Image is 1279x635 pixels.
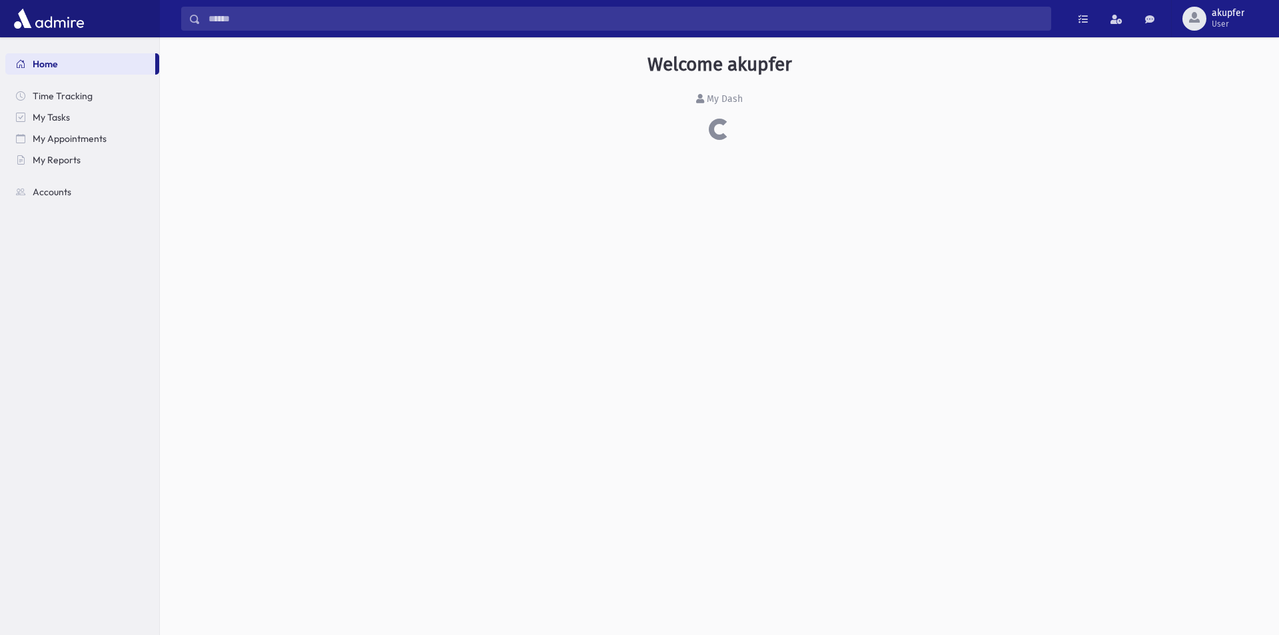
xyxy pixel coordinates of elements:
span: Accounts [33,186,71,198]
span: Time Tracking [33,90,93,102]
h3: Welcome akupfer [647,53,792,76]
a: Home [5,53,155,75]
span: My Reports [33,154,81,166]
a: My Tasks [5,107,159,128]
span: My Appointments [33,133,107,145]
span: Home [33,58,58,70]
a: Accounts [5,181,159,203]
a: My Dash [685,81,753,119]
a: Time Tracking [5,85,159,107]
span: akupfer [1212,8,1244,19]
span: My Tasks [33,111,70,123]
a: My Reports [5,149,159,171]
div: My Dash [704,93,743,105]
a: My Appointments [5,128,159,149]
input: Search [201,7,1051,31]
img: AdmirePro [11,5,87,32]
span: User [1212,19,1244,29]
